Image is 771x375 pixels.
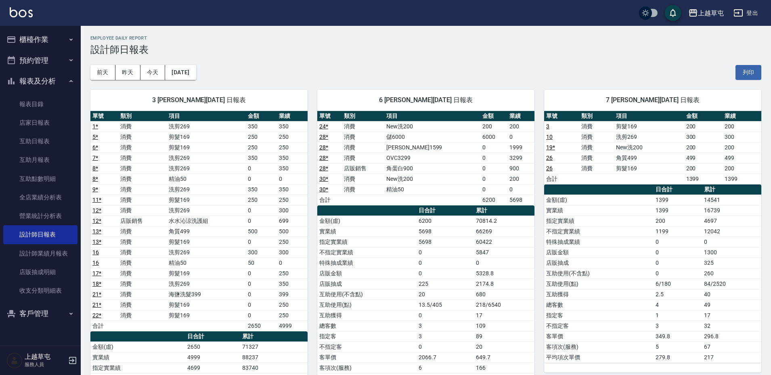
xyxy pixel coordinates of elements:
td: 250 [277,132,308,142]
a: 3 [546,123,549,130]
td: 指定客 [544,310,654,321]
td: 200 [684,142,723,153]
td: 1999 [507,142,534,153]
th: 業績 [723,111,761,122]
td: 71327 [240,341,308,352]
td: 消費 [118,195,167,205]
img: Person [6,352,23,369]
td: 店販抽成 [544,258,654,268]
td: 0 [507,132,534,142]
td: 0 [480,142,507,153]
a: 設計師日報表 [3,225,78,244]
td: 166 [474,362,534,373]
td: 5 [654,341,702,352]
th: 金額 [684,111,723,122]
a: 營業統計分析表 [3,207,78,225]
table: a dense table [317,111,534,205]
td: 水水沁涼洗護組 [167,216,246,226]
td: 200 [723,142,761,153]
a: 16 [92,260,99,266]
a: 互助點數明細 [3,170,78,188]
td: 消費 [118,184,167,195]
button: 櫃檯作業 [3,29,78,50]
td: 消費 [118,279,167,289]
a: 互助月報表 [3,151,78,169]
td: 客項次(服務) [317,362,417,373]
td: 不指定客 [317,341,417,352]
td: 消費 [118,310,167,321]
th: 單號 [317,111,342,122]
td: 指定實業績 [90,362,185,373]
td: 296.8 [702,331,761,341]
td: 2650 [185,341,240,352]
td: 1399 [723,174,761,184]
td: 2066.7 [417,352,474,362]
td: 499 [684,153,723,163]
td: 不指定客 [544,321,654,331]
button: 登出 [730,6,761,21]
a: 26 [546,155,553,161]
td: 互助使用(不含點) [544,268,654,279]
td: 特殊抽成業績 [317,258,417,268]
td: 40 [702,289,761,300]
td: 67 [702,341,761,352]
td: 6/180 [654,279,702,289]
td: 洗剪269 [167,121,246,132]
td: 350 [277,279,308,289]
td: 指定實業績 [544,216,654,226]
a: 設計師業績月報表 [3,244,78,263]
td: 6200 [480,195,507,205]
th: 項目 [614,111,684,122]
td: OVC3299 [384,153,480,163]
td: 消費 [342,174,385,184]
button: 上越草屯 [685,5,727,21]
td: 客單價 [544,331,654,341]
td: 消費 [118,205,167,216]
td: 洗剪269 [167,279,246,289]
td: New洗200 [614,142,684,153]
td: 剪髮169 [167,300,246,310]
td: 218/6540 [474,300,534,310]
td: 300 [277,247,308,258]
td: 16739 [702,205,761,216]
td: 消費 [118,268,167,279]
td: 1 [654,310,702,321]
td: 350 [277,121,308,132]
td: 指定客 [317,331,417,341]
td: 精油50 [167,174,246,184]
td: 剪髮169 [614,163,684,174]
td: 平均項次單價 [544,352,654,362]
td: 2650 [246,321,277,331]
td: 50 [246,258,277,268]
td: 0 [654,247,702,258]
th: 業績 [507,111,534,122]
td: 1399 [654,195,702,205]
td: 499 [723,153,761,163]
button: 客戶管理 [3,303,78,324]
td: 4699 [185,362,240,373]
td: 金額(虛) [90,341,185,352]
td: 0 [417,258,474,268]
td: 225 [417,279,474,289]
td: 5698 [417,226,474,237]
td: 350 [277,153,308,163]
td: 精油50 [167,258,246,268]
th: 項目 [384,111,480,122]
button: save [665,5,681,21]
td: 2174.8 [474,279,534,289]
td: 32 [702,321,761,331]
button: 前天 [90,65,115,80]
td: 1300 [702,247,761,258]
td: 20 [417,289,474,300]
td: 洗剪269 [167,184,246,195]
td: 消費 [579,163,614,174]
td: 200 [684,121,723,132]
td: 0 [480,174,507,184]
td: 500 [246,226,277,237]
td: 消費 [579,142,614,153]
td: 250 [246,142,277,153]
td: 0 [246,268,277,279]
a: 店販抽成明細 [3,263,78,281]
td: 1399 [654,205,702,216]
td: 0 [246,216,277,226]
